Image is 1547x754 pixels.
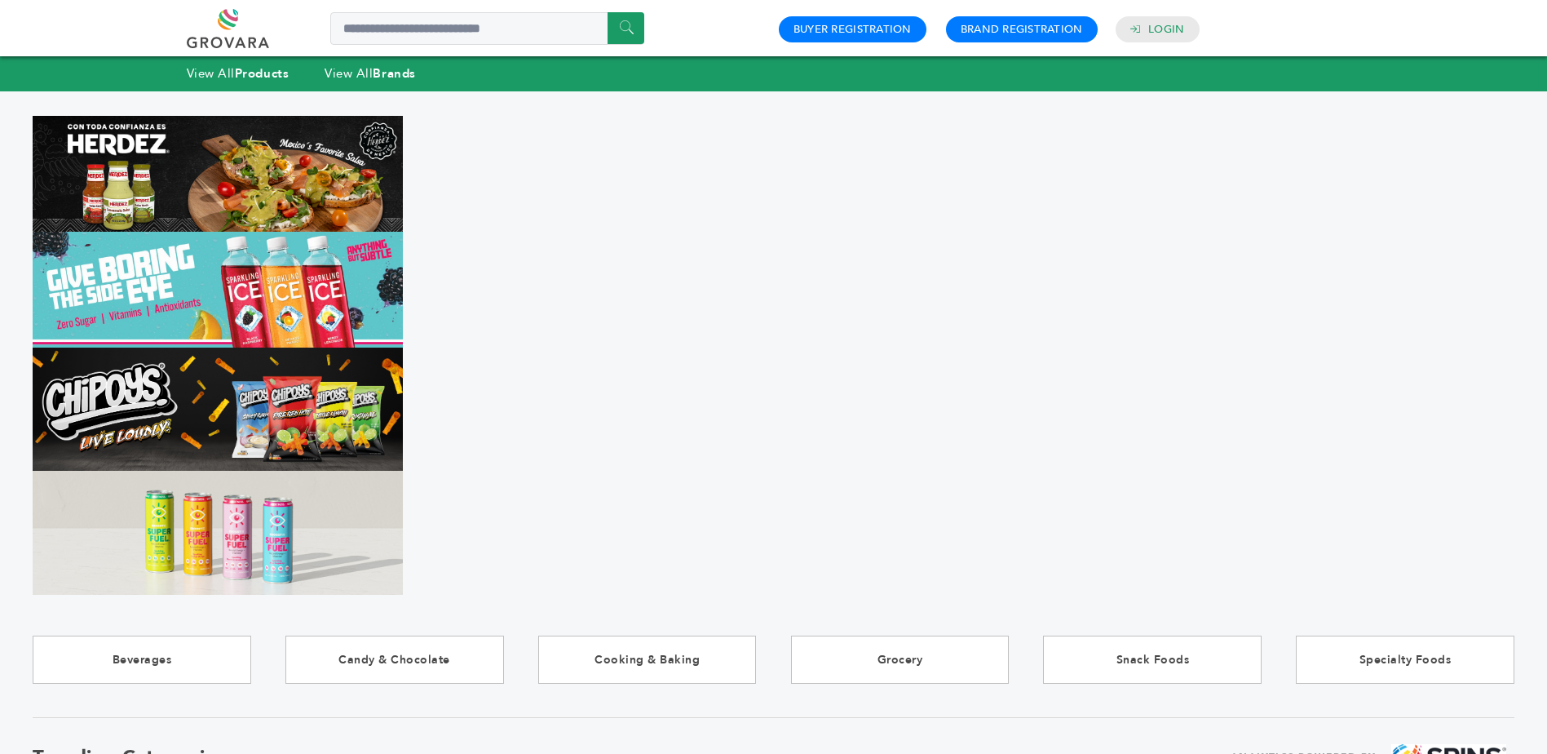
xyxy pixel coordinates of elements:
[325,65,416,82] a: View AllBrands
[235,65,289,82] strong: Products
[1296,636,1514,684] a: Specialty Foods
[33,232,403,348] img: Marketplace Top Banner 2
[33,636,251,684] a: Beverages
[187,65,290,82] a: View AllProducts
[33,348,403,471] img: Marketplace Top Banner 3
[538,636,757,684] a: Cooking & Baking
[1148,22,1184,37] a: Login
[330,12,644,45] input: Search a product or brand...
[33,471,403,594] img: Marketplace Top Banner 4
[791,636,1010,684] a: Grocery
[961,22,1083,37] a: Brand Registration
[1043,636,1262,684] a: Snack Foods
[285,636,504,684] a: Candy & Chocolate
[793,22,912,37] a: Buyer Registration
[373,65,415,82] strong: Brands
[33,116,403,232] img: Marketplace Top Banner 1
